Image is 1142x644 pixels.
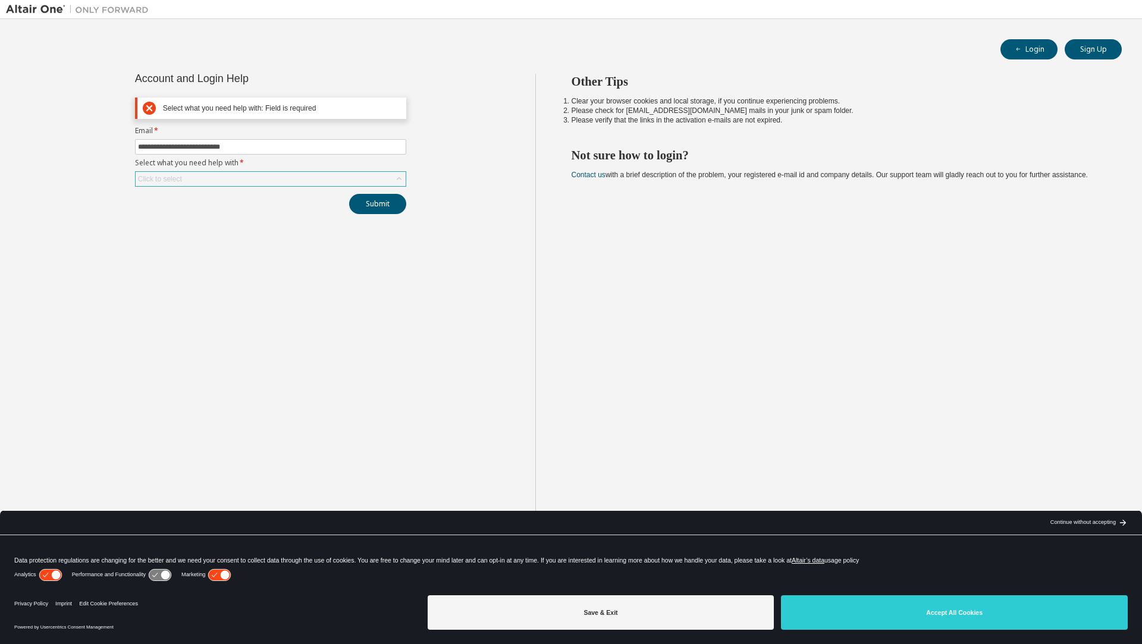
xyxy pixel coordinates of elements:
img: Altair One [6,4,155,15]
li: Clear your browser cookies and local storage, if you continue experiencing problems. [572,96,1101,106]
div: Account and Login Help [135,74,352,83]
div: Select what you need help with: Field is required [163,104,401,113]
h2: Other Tips [572,74,1101,89]
li: Please verify that the links in the activation e-mails are not expired. [572,115,1101,125]
div: Click to select [138,174,182,184]
h2: Not sure how to login? [572,147,1101,163]
button: Submit [349,194,406,214]
label: Email [135,126,406,136]
a: Contact us [572,171,605,179]
span: with a brief description of the problem, your registered e-mail id and company details. Our suppo... [572,171,1088,179]
label: Select what you need help with [135,158,406,168]
li: Please check for [EMAIL_ADDRESS][DOMAIN_NAME] mails in your junk or spam folder. [572,106,1101,115]
button: Login [1000,39,1058,59]
button: Sign Up [1065,39,1122,59]
div: Click to select [136,172,406,186]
